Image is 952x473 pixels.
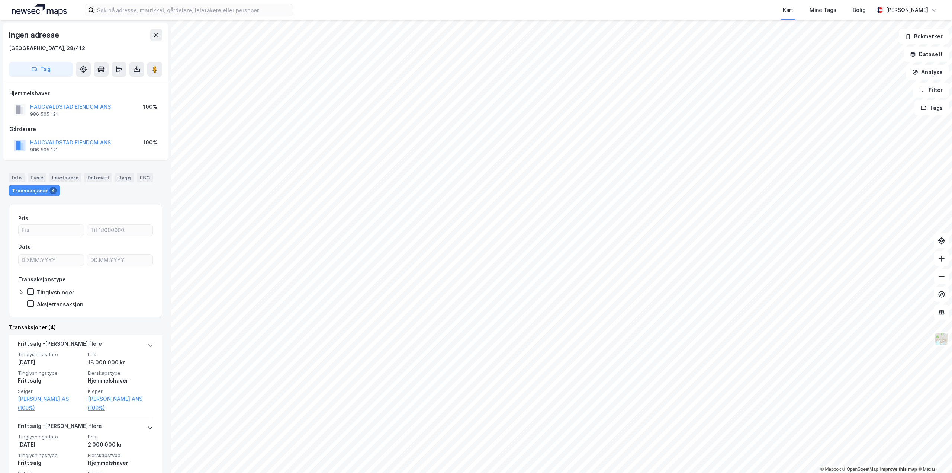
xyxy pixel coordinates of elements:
div: Fritt salg [18,458,83,467]
div: ESG [137,173,153,182]
input: Fra [19,225,84,236]
div: 986 505 121 [30,147,58,153]
div: Datasett [84,173,112,182]
button: Tags [914,100,949,115]
button: Tag [9,62,73,77]
div: [GEOGRAPHIC_DATA], 28/412 [9,44,85,53]
input: DD.MM.YYYY [87,255,152,266]
div: Hjemmelshaver [88,458,153,467]
span: Tinglysningstype [18,370,83,376]
div: Hjemmelshaver [88,376,153,385]
input: Søk på adresse, matrikkel, gårdeiere, leietakere eller personer [94,4,293,16]
div: Dato [18,242,31,251]
div: 986 505 121 [30,111,58,117]
div: Bolig [853,6,866,15]
div: [PERSON_NAME] [886,6,928,15]
div: Transaksjoner (4) [9,323,162,332]
span: Tinglysningsdato [18,351,83,358]
div: Fritt salg - [PERSON_NAME] flere [18,422,102,434]
span: Pris [88,351,153,358]
div: Aksjetransaksjon [37,301,83,308]
span: Tinglysningstype [18,452,83,458]
div: [DATE] [18,440,83,449]
div: 2 000 000 kr [88,440,153,449]
img: logo.a4113a55bc3d86da70a041830d287a7e.svg [12,4,67,16]
div: Mine Tags [810,6,836,15]
button: Filter [913,83,949,98]
div: [DATE] [18,358,83,367]
a: [PERSON_NAME] AS (100%) [18,394,83,412]
div: Tinglysninger [37,289,74,296]
div: Transaksjonstype [18,275,66,284]
div: Info [9,173,25,182]
span: Kjøper [88,388,153,394]
input: Til 18000000 [87,225,152,236]
span: Tinglysningsdato [18,434,83,440]
span: Eierskapstype [88,452,153,458]
div: Bygg [115,173,134,182]
div: Pris [18,214,28,223]
button: Datasett [904,47,949,62]
a: Improve this map [880,467,917,472]
div: Kontrollprogram for chat [915,437,952,473]
input: DD.MM.YYYY [19,255,84,266]
div: Eiere [28,173,46,182]
div: Fritt salg - [PERSON_NAME] flere [18,339,102,351]
a: Mapbox [820,467,841,472]
div: 100% [143,138,157,147]
a: [PERSON_NAME] ANS (100%) [88,394,153,412]
span: Selger [18,388,83,394]
span: Pris [88,434,153,440]
iframe: Chat Widget [915,437,952,473]
div: Kart [783,6,793,15]
div: 100% [143,102,157,111]
div: 18 000 000 kr [88,358,153,367]
a: OpenStreetMap [842,467,878,472]
button: Bokmerker [899,29,949,44]
div: Gårdeiere [9,125,162,134]
img: Z [935,332,949,346]
button: Analyse [906,65,949,80]
div: 4 [49,187,57,194]
div: Leietakere [49,173,81,182]
div: Transaksjoner [9,185,60,196]
div: Fritt salg [18,376,83,385]
span: Eierskapstype [88,370,153,376]
div: Ingen adresse [9,29,60,41]
div: Hjemmelshaver [9,89,162,98]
